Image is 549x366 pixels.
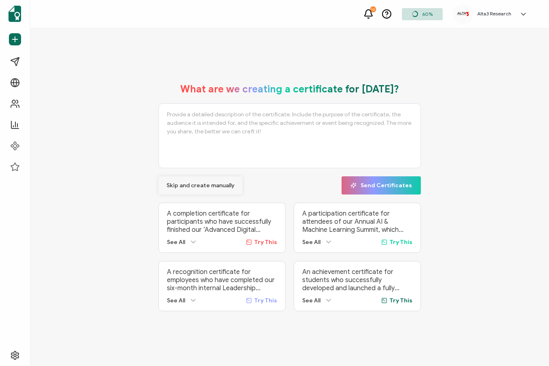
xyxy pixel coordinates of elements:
[158,176,243,195] button: Skip and create manually
[302,268,412,292] p: An achievement certificate for students who successfully developed and launched a fully functiona...
[254,239,277,246] span: Try This
[477,11,511,17] h5: Alta3 Research
[457,12,469,16] img: 7ee72628-a328-4fe9-aed3-aef23534b8a8.png
[302,210,412,234] p: A participation certificate for attendees of our Annual AI & Machine Learning Summit, which broug...
[422,11,433,17] span: 60%
[342,176,421,195] button: Send Certificates
[389,297,412,304] span: Try This
[167,210,277,234] p: A completion certificate for participants who have successfully finished our ‘Advanced Digital Ma...
[414,275,549,366] iframe: Chat Widget
[302,239,320,246] span: See All
[167,239,185,246] span: See All
[350,182,412,188] span: Send Certificates
[254,297,277,304] span: Try This
[167,183,235,188] span: Skip and create manually
[389,239,412,246] span: Try This
[9,6,21,22] img: sertifier-logomark-colored.svg
[302,297,320,304] span: See All
[167,268,277,292] p: A recognition certificate for employees who have completed our six-month internal Leadership Deve...
[167,297,185,304] span: See All
[180,83,399,95] h1: What are we creating a certificate for [DATE]?
[370,6,376,12] div: 12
